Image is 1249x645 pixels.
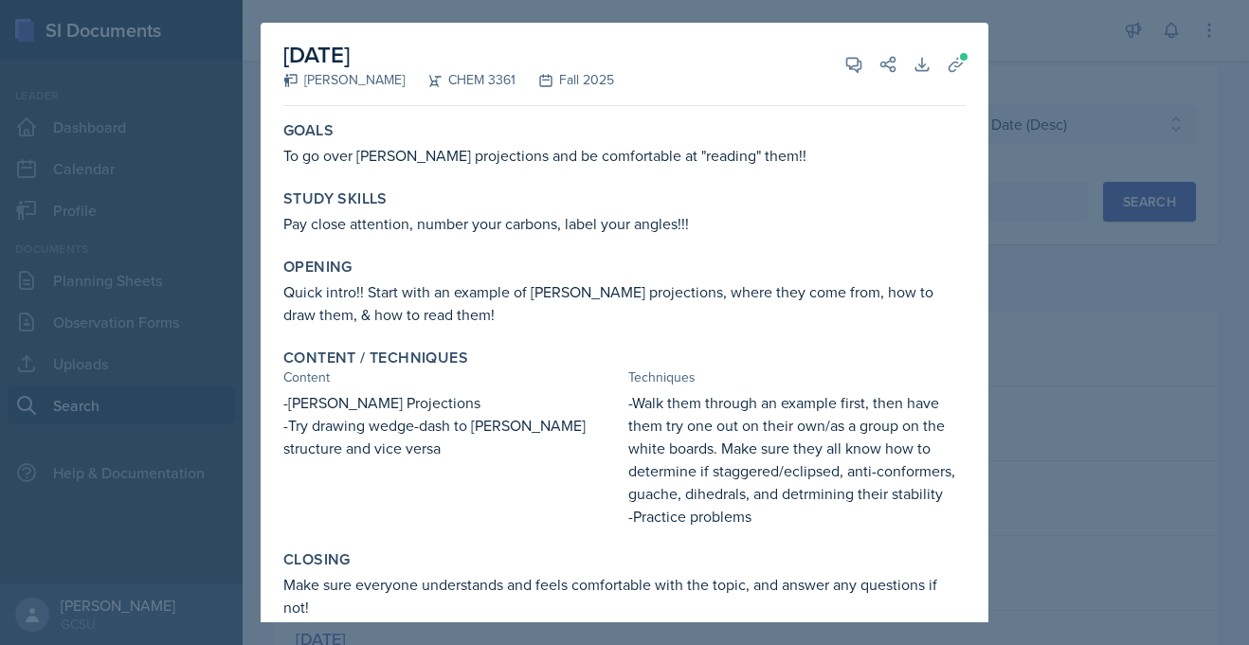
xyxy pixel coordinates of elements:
[283,144,966,167] p: To go over [PERSON_NAME] projections and be comfortable at "reading" them!!
[283,280,966,326] p: Quick intro!! Start with an example of [PERSON_NAME] projections, where they come from, how to dr...
[283,367,621,387] div: Content
[283,70,405,90] div: [PERSON_NAME]
[283,414,621,459] p: -Try drawing wedge-dash to [PERSON_NAME] structure and vice versa
[283,258,353,277] label: Opening
[283,391,621,414] p: -[PERSON_NAME] Projections
[283,121,334,140] label: Goals
[628,391,966,505] p: -Walk them through an example first, then have them try one out on their own/as a group on the wh...
[283,189,388,208] label: Study Skills
[283,212,966,235] p: Pay close attention, number your carbons, label your angles!!!
[516,70,614,90] div: Fall 2025
[283,550,351,569] label: Closing
[628,367,966,387] div: Techniques
[405,70,516,90] div: CHEM 3361
[283,573,966,618] p: Make sure everyone understands and feels comfortable with the topic, and answer any questions if ...
[283,38,614,72] h2: [DATE]
[628,505,966,528] p: -Practice problems
[283,349,468,367] label: Content / Techniques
